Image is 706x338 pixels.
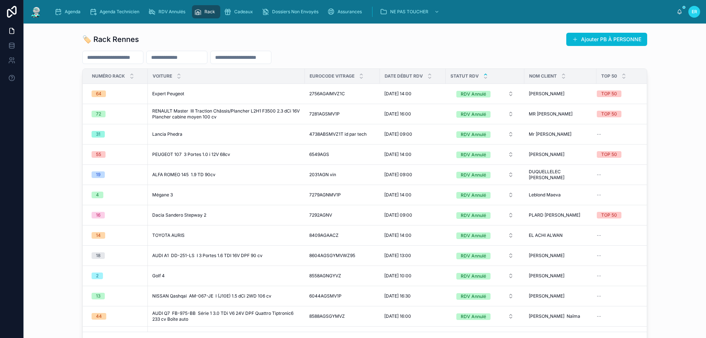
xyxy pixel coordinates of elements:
div: RDV Annulé [461,111,486,118]
div: RDV Annulé [461,293,486,300]
a: Select Button [450,309,520,323]
a: Dossiers Non Envoyés [260,5,324,18]
a: 16 [92,212,143,218]
a: NISSAN Qashqai AM-067-JE I (J10E) 1.5 dCi 2WD 106 cv [152,293,300,299]
a: [PERSON_NAME] [529,293,592,299]
a: [DATE] 09:00 [384,131,441,137]
a: AUDI Q7 FB-975-BB Série 1 3.0 TDi V6 24V DPF Quattro Tiptronic6 233 cv Boîte auto [152,310,300,322]
div: RDV Annulé [461,313,486,320]
h1: 🏷️ Rack Rennes [82,34,139,45]
a: ALFA ROMEO 145 1.9 TD 90cv [152,172,300,178]
a: [PERSON_NAME] [529,253,592,259]
span: [PERSON_NAME] [529,293,564,299]
a: 14 [92,232,143,239]
span: Mégane 3 [152,192,173,198]
a: Select Button [450,289,520,303]
a: EL ACHI ALWAN [529,232,592,238]
div: 13 [96,293,100,299]
span: 2756AGAIMVZ1C [309,91,345,97]
span: -- [597,131,601,137]
span: 2031AGN vin [309,172,336,178]
span: -- [597,273,601,279]
div: 4 [96,192,99,198]
div: TOP 50 [601,111,617,117]
button: Select Button [450,310,520,323]
a: 8409AGAACZ [309,232,375,238]
a: Select Button [450,127,520,141]
div: 31 [96,131,100,138]
a: -- [597,172,649,178]
span: NE PAS TOUCHER [390,9,428,15]
span: DUQUELLELEC [PERSON_NAME] [529,169,592,181]
span: PLARD [PERSON_NAME] [529,212,580,218]
span: 8588AGSGYMVZ [309,313,345,319]
span: Statut RDV [450,73,479,79]
span: 4738ABSMVZ1T id par tech [309,131,367,137]
a: [PERSON_NAME] Naïma [529,313,592,319]
div: 72 [96,111,101,117]
div: RDV Annulé [461,273,486,280]
div: RDV Annulé [461,152,486,158]
span: [PERSON_NAME] [529,253,564,259]
span: 6044AGSMV1P [309,293,342,299]
a: Cadeaux [222,5,258,18]
span: NISSAN Qashqai AM-067-JE I (J10E) 1.5 dCi 2WD 106 cv [152,293,271,299]
a: Lancia Phedra [152,131,300,137]
a: 7292AGNV [309,212,375,218]
a: [DATE] 10:00 [384,273,441,279]
div: TOP 50 [601,151,617,158]
span: [DATE] 14:00 [384,91,411,97]
div: RDV Annulé [461,192,486,199]
span: 7292AGNV [309,212,332,218]
button: Select Button [450,148,520,161]
div: RDV Annulé [461,232,486,239]
a: 72 [92,111,143,117]
a: PLARD [PERSON_NAME] [529,212,592,218]
a: MR [PERSON_NAME] [529,111,592,117]
a: 18 [92,252,143,259]
span: Golf 4 [152,273,165,279]
span: 8604AGSGYMVWZ95 [309,253,355,259]
div: 16 [96,212,100,218]
a: Rack [192,5,220,18]
div: scrollable content [49,4,677,20]
div: 55 [96,151,101,158]
button: Select Button [450,107,520,121]
a: Select Button [450,269,520,283]
a: Dacia Sandero Stepway 2 [152,212,300,218]
a: Select Button [450,188,520,202]
span: RDV Annulés [158,9,185,15]
div: 18 [96,252,100,259]
a: TOP 50 [597,151,649,158]
a: Mr [PERSON_NAME] [529,131,592,137]
button: Select Button [450,289,520,303]
span: Agenda Technicien [100,9,139,15]
button: Select Button [450,209,520,222]
a: Select Button [450,147,520,161]
a: TOP 50 [597,212,649,218]
div: 2 [96,273,99,279]
div: 19 [96,171,100,178]
button: Select Button [450,229,520,242]
div: 14 [96,232,101,239]
span: 7281AGSMV1P [309,111,340,117]
a: [DATE] 09:00 [384,172,441,178]
span: Numéro Rack [92,73,125,79]
a: [DATE] 16:30 [384,293,441,299]
div: 44 [96,313,102,320]
a: 19 [92,171,143,178]
div: RDV Annulé [461,91,486,97]
a: [DATE] 16:00 [384,111,441,117]
span: TOP 50 [601,73,617,79]
a: 64 [92,90,143,97]
span: Nom Client [529,73,557,79]
a: 31 [92,131,143,138]
div: RDV Annulé [461,253,486,259]
a: Select Button [450,107,520,121]
button: Select Button [450,128,520,141]
span: Assurances [338,9,362,15]
span: [PERSON_NAME] [529,273,564,279]
a: Mégane 3 [152,192,300,198]
a: 6549AGS [309,152,375,157]
a: RDV Annulés [146,5,190,18]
